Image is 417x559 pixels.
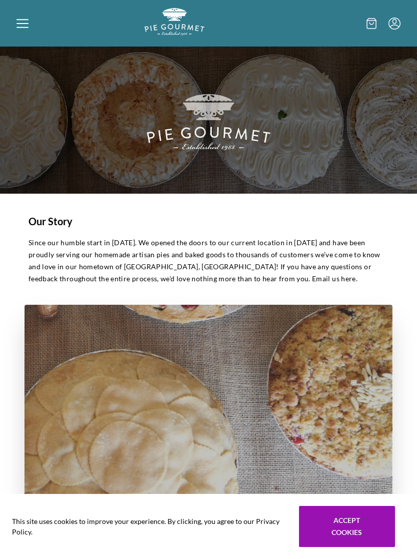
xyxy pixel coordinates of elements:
[28,214,388,229] h1: Our Story
[299,506,395,547] button: Accept cookies
[388,18,400,30] button: Menu
[24,305,392,519] img: story
[12,516,285,537] span: This site uses cookies to improve your experience. By clicking, you agree to our Privacy Policy.
[28,237,388,285] p: Since our humble start in [DATE]. We opened the doors to our current location in [DATE] and have ...
[144,8,204,36] img: logo
[144,28,204,37] a: Logo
